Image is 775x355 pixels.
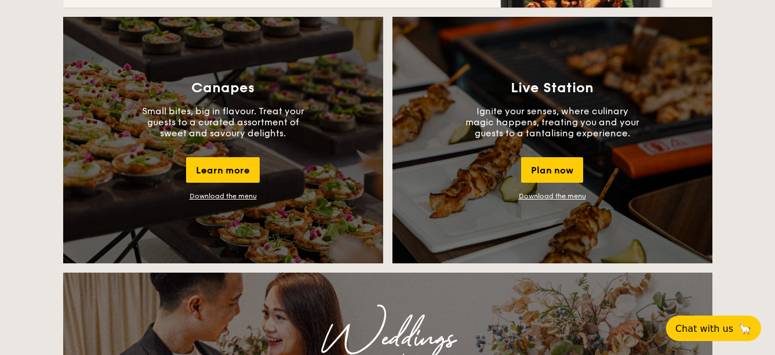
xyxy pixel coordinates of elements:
[519,192,586,200] a: Download the menu
[521,157,583,183] div: Plan now
[191,80,254,96] h3: Canapes
[738,322,752,335] span: 🦙
[136,106,310,139] p: Small bites, big in flavour. Treat your guests to a curated assortment of sweet and savoury delig...
[511,80,594,96] h3: Live Station
[186,157,260,183] div: Learn more
[190,192,257,200] a: Download the menu
[666,316,761,341] button: Chat with us🦙
[165,328,610,349] div: Weddings
[465,106,639,139] p: Ignite your senses, where culinary magic happens, treating you and your guests to a tantalising e...
[675,323,733,334] span: Chat with us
